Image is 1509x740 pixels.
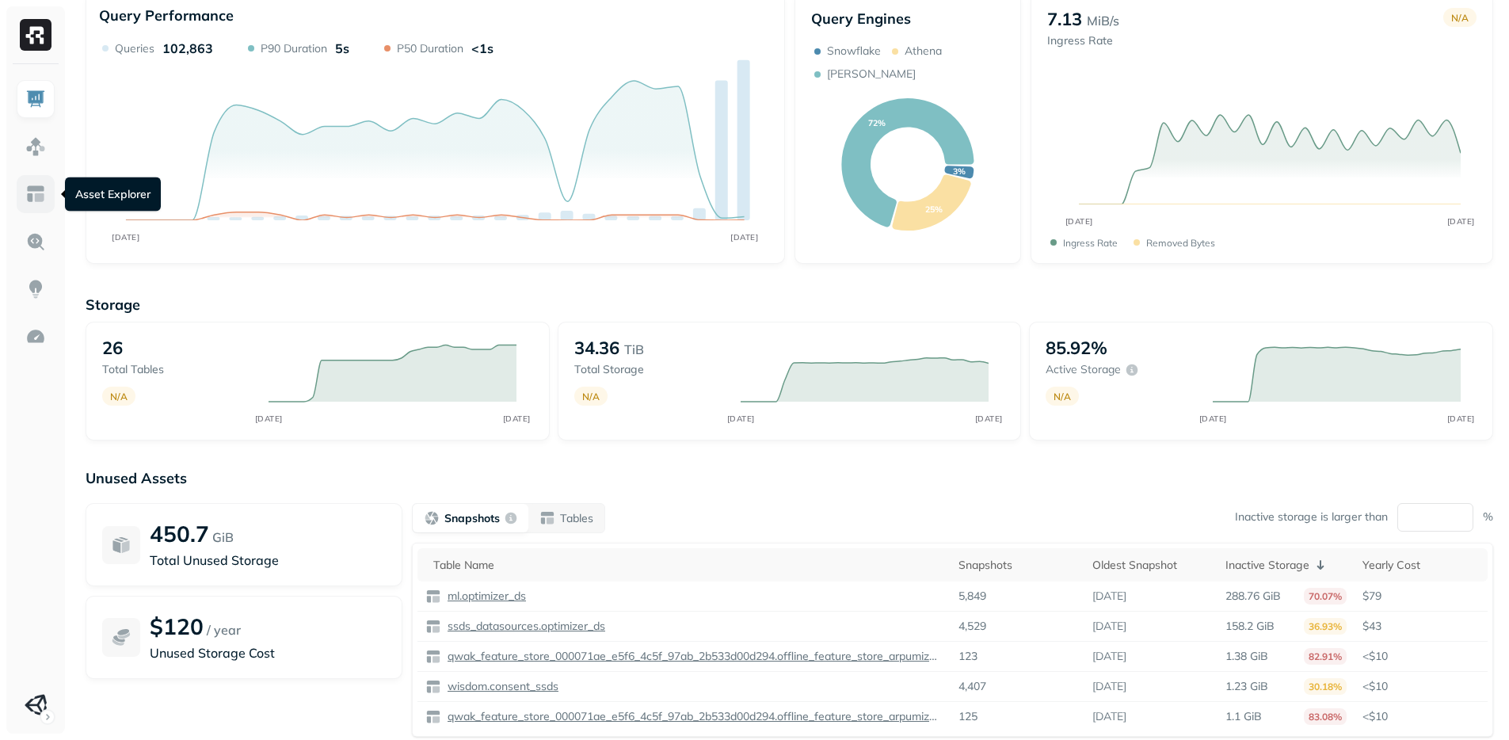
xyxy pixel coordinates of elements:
p: Inactive storage is larger than [1235,509,1388,524]
p: Storage [86,296,1493,314]
p: P90 Duration [261,41,327,56]
p: $43 [1362,619,1480,634]
div: Table Name [433,558,943,573]
p: [DATE] [1092,709,1126,724]
p: Ingress Rate [1063,237,1118,249]
p: 70.07% [1304,588,1347,605]
p: Unused Assets [86,469,1493,487]
p: 102,863 [162,40,213,56]
text: 3% [952,166,965,177]
p: Queries [115,41,154,56]
p: 82.91% [1304,648,1347,665]
tspan: [DATE] [1446,414,1474,424]
p: N/A [1054,391,1071,402]
p: 288.76 GiB [1225,589,1281,604]
div: Snapshots [958,558,1076,573]
p: N/A [1451,12,1469,24]
p: 36.93% [1304,618,1347,635]
p: Tables [560,511,593,526]
tspan: [DATE] [1446,216,1474,227]
tspan: [DATE] [255,414,283,424]
p: Total Unused Storage [150,551,386,570]
p: 158.2 GiB [1225,619,1275,634]
img: table [425,619,441,635]
p: Active storage [1046,362,1121,377]
p: $79 [1362,589,1480,604]
p: <$10 [1362,679,1480,694]
p: 5,849 [958,589,986,604]
img: Query Explorer [25,231,46,252]
img: Ryft [20,19,51,51]
p: MiB/s [1087,11,1119,30]
p: 26 [102,337,123,359]
p: 34.36 [574,337,619,359]
img: Optimization [25,326,46,347]
a: ml.optimizer_ds [441,589,526,604]
p: 450.7 [150,520,209,547]
p: 123 [958,649,977,664]
p: ml.optimizer_ds [444,589,526,604]
p: Total tables [102,362,253,377]
a: qwak_feature_store_000071ae_e5f6_4c5f_97ab_2b533d00d294.offline_feature_store_arpumizer_game_user... [441,709,943,724]
p: TiB [624,340,644,359]
p: P50 Duration [397,41,463,56]
img: table [425,709,441,725]
img: Assets [25,136,46,157]
p: Total storage [574,362,725,377]
p: 1.38 GiB [1225,649,1268,664]
p: Athena [905,44,942,59]
p: GiB [212,528,234,547]
p: Query Engines [811,10,1004,28]
p: % [1483,509,1493,524]
p: <$10 [1362,649,1480,664]
p: qwak_feature_store_000071ae_e5f6_4c5f_97ab_2b533d00d294.offline_feature_store_arpumizer_game_user... [444,709,943,724]
a: qwak_feature_store_000071ae_e5f6_4c5f_97ab_2b533d00d294.offline_feature_store_arpumizer_user_leve... [441,649,943,664]
p: [PERSON_NAME] [827,67,916,82]
p: 5s [335,40,349,56]
p: 4,529 [958,619,986,634]
p: / year [207,620,241,639]
p: Inactive Storage [1225,558,1309,573]
tspan: [DATE] [726,414,754,424]
p: 7.13 [1047,8,1082,30]
tspan: [DATE] [730,232,758,242]
p: qwak_feature_store_000071ae_e5f6_4c5f_97ab_2b533d00d294.offline_feature_store_arpumizer_user_leve... [444,649,943,664]
p: Ingress Rate [1047,33,1119,48]
text: 25% [925,204,943,215]
p: 1.23 GiB [1225,679,1268,694]
p: Removed bytes [1146,237,1215,249]
p: [DATE] [1092,649,1126,664]
p: <$10 [1362,709,1480,724]
img: table [425,589,441,605]
p: 83.08% [1304,708,1347,725]
div: Yearly Cost [1362,558,1480,573]
a: wisdom.consent_ssds [441,679,558,694]
img: Insights [25,279,46,299]
p: [DATE] [1092,619,1126,634]
p: [DATE] [1092,589,1126,604]
p: [DATE] [1092,679,1126,694]
tspan: [DATE] [503,414,531,424]
div: Oldest Snapshot [1092,558,1210,573]
tspan: [DATE] [1198,414,1226,424]
p: 4,407 [958,679,986,694]
p: Query Performance [99,6,234,25]
p: Unused Storage Cost [150,643,386,662]
p: wisdom.consent_ssds [444,679,558,694]
img: Unity [25,694,47,716]
a: ssds_datasources.optimizer_ds [441,619,605,634]
p: $120 [150,612,204,640]
p: 30.18% [1304,678,1347,695]
img: table [425,679,441,695]
img: Dashboard [25,89,46,109]
img: Asset Explorer [25,184,46,204]
div: Asset Explorer [65,177,161,212]
tspan: [DATE] [112,232,139,242]
p: Snowflake [827,44,881,59]
img: table [425,649,441,665]
tspan: [DATE] [974,414,1002,424]
tspan: [DATE] [1065,216,1092,227]
p: 125 [958,709,977,724]
text: 72% [867,117,885,128]
p: N/A [110,391,128,402]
